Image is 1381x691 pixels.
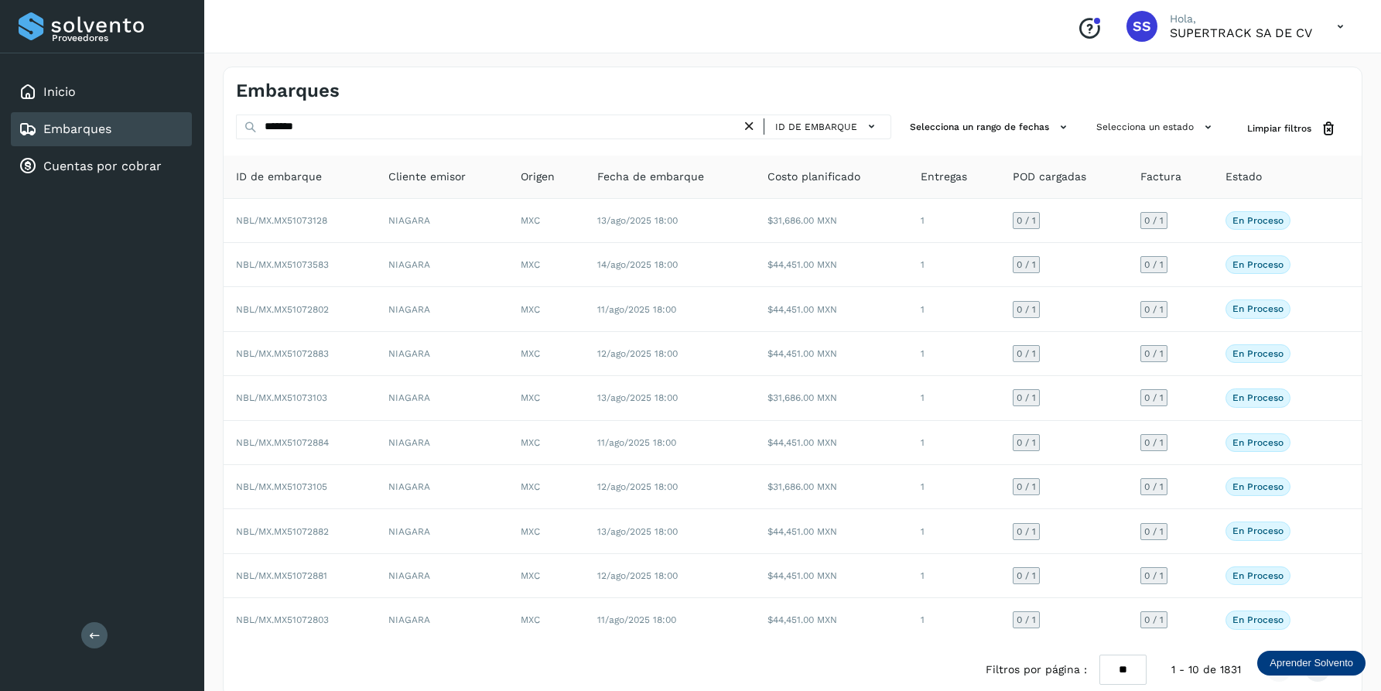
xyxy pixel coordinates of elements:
[1232,525,1284,536] p: En proceso
[376,287,508,331] td: NIAGARA
[236,304,329,315] span: NBL/MX.MX51072802
[376,332,508,376] td: NIAGARA
[755,509,908,553] td: $44,451.00 MXN
[236,481,327,492] span: NBL/MX.MX51073105
[11,75,192,109] div: Inicio
[1232,437,1284,448] p: En proceso
[908,376,1000,420] td: 1
[767,169,860,185] span: Costo planificado
[376,554,508,598] td: NIAGARA
[236,437,329,448] span: NBL/MX.MX51072884
[921,169,967,185] span: Entregas
[508,554,585,598] td: MXC
[755,243,908,287] td: $44,451.00 MXN
[1017,349,1036,358] span: 0 / 1
[1170,12,1312,26] p: Hola,
[1232,481,1284,492] p: En proceso
[1232,570,1284,581] p: En proceso
[1232,392,1284,403] p: En proceso
[1270,657,1353,669] p: Aprender Solvento
[597,348,678,359] span: 12/ago/2025 18:00
[43,84,76,99] a: Inicio
[1232,614,1284,625] p: En proceso
[908,509,1000,553] td: 1
[1017,482,1036,491] span: 0 / 1
[376,598,508,641] td: NIAGARA
[11,112,192,146] div: Embarques
[1090,115,1222,140] button: Selecciona un estado
[1144,393,1164,402] span: 0 / 1
[597,437,676,448] span: 11/ago/2025 18:00
[236,526,329,537] span: NBL/MX.MX51072882
[1232,348,1284,359] p: En proceso
[376,509,508,553] td: NIAGARA
[236,348,329,359] span: NBL/MX.MX51072883
[1232,215,1284,226] p: En proceso
[1140,169,1181,185] span: Factura
[755,287,908,331] td: $44,451.00 MXN
[1144,216,1164,225] span: 0 / 1
[597,570,678,581] span: 12/ago/2025 18:00
[1017,393,1036,402] span: 0 / 1
[597,304,676,315] span: 11/ago/2025 18:00
[508,421,585,465] td: MXC
[1017,571,1036,580] span: 0 / 1
[908,332,1000,376] td: 1
[1017,615,1036,624] span: 0 / 1
[1017,305,1036,314] span: 0 / 1
[986,662,1087,678] span: Filtros por página :
[597,259,678,270] span: 14/ago/2025 18:00
[508,465,585,509] td: MXC
[376,199,508,243] td: NIAGARA
[236,215,327,226] span: NBL/MX.MX51073128
[1017,260,1036,269] span: 0 / 1
[52,32,186,43] p: Proveedores
[1232,259,1284,270] p: En proceso
[908,598,1000,641] td: 1
[1247,121,1311,135] span: Limpiar filtros
[43,121,111,136] a: Embarques
[597,392,678,403] span: 13/ago/2025 18:00
[597,215,678,226] span: 13/ago/2025 18:00
[1144,349,1164,358] span: 0 / 1
[1171,662,1241,678] span: 1 - 10 de 1831
[908,287,1000,331] td: 1
[1170,26,1312,40] p: SUPERTRACK SA DE CV
[1017,216,1036,225] span: 0 / 1
[597,526,678,537] span: 13/ago/2025 18:00
[908,421,1000,465] td: 1
[236,259,329,270] span: NBL/MX.MX51073583
[755,376,908,420] td: $31,686.00 MXN
[1144,615,1164,624] span: 0 / 1
[755,421,908,465] td: $44,451.00 MXN
[1235,115,1349,143] button: Limpiar filtros
[236,80,340,102] h4: Embarques
[1257,651,1366,676] div: Aprender Solvento
[508,332,585,376] td: MXC
[236,614,329,625] span: NBL/MX.MX51072803
[11,149,192,183] div: Cuentas por cobrar
[388,169,466,185] span: Cliente emisor
[376,421,508,465] td: NIAGARA
[376,243,508,287] td: NIAGARA
[908,465,1000,509] td: 1
[1013,169,1086,185] span: POD cargadas
[1144,527,1164,536] span: 0 / 1
[43,159,162,173] a: Cuentas por cobrar
[521,169,555,185] span: Origen
[755,199,908,243] td: $31,686.00 MXN
[508,376,585,420] td: MXC
[236,570,327,581] span: NBL/MX.MX51072881
[908,199,1000,243] td: 1
[771,115,884,138] button: ID de embarque
[597,481,678,492] span: 12/ago/2025 18:00
[508,509,585,553] td: MXC
[755,554,908,598] td: $44,451.00 MXN
[1144,260,1164,269] span: 0 / 1
[508,287,585,331] td: MXC
[775,120,857,134] span: ID de embarque
[755,598,908,641] td: $44,451.00 MXN
[908,554,1000,598] td: 1
[597,169,704,185] span: Fecha de embarque
[236,392,327,403] span: NBL/MX.MX51073103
